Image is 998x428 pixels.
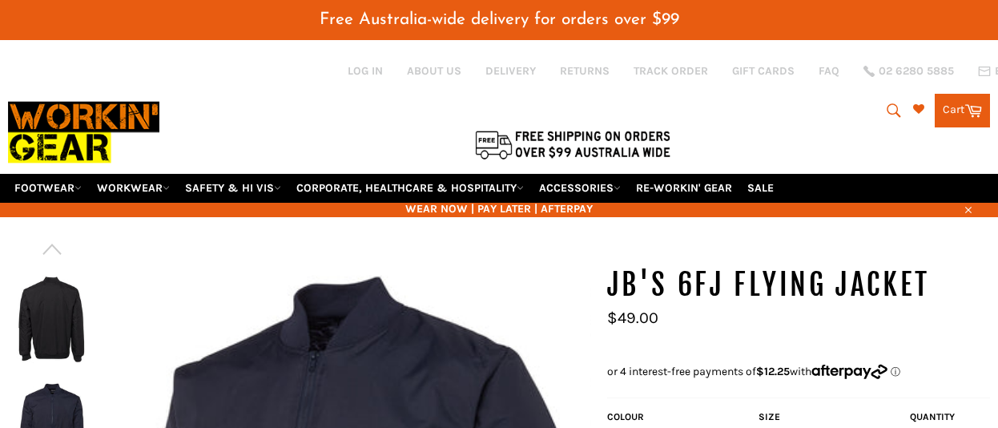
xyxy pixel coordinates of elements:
a: CORPORATE, HEALTHCARE & HOSPITALITY [290,174,530,202]
img: Flat $9.95 shipping Australia wide [473,127,673,161]
a: FAQ [819,63,839,79]
a: Cart [935,94,990,127]
img: JB'S 6FJ Flying Jacket - Workin Gear [16,275,87,363]
a: ABOUT US [407,63,461,79]
span: $49.00 [607,309,658,327]
label: Quantity [910,410,982,424]
span: Free Australia-wide delivery for orders over $99 [320,11,679,28]
a: SALE [741,174,780,202]
span: WEAR NOW | PAY LATER | AFTERPAY [8,201,990,216]
span: 02 6280 5885 [879,66,954,77]
a: RE-WORKIN' GEAR [630,174,738,202]
a: TRACK ORDER [634,63,708,79]
a: ACCESSORIES [533,174,627,202]
h1: JB'S 6FJ Flying Jacket [607,265,990,305]
a: SAFETY & HI VIS [179,174,288,202]
label: Size [759,410,902,424]
img: Workin Gear leaders in Workwear, Safety Boots, PPE, Uniforms. Australia's No.1 in Workwear [8,91,159,173]
a: 02 6280 5885 [863,66,954,77]
label: COLOUR [607,410,751,424]
a: WORKWEAR [91,174,176,202]
a: GIFT CARDS [732,63,795,79]
a: DELIVERY [485,63,536,79]
a: RETURNS [560,63,610,79]
a: FOOTWEAR [8,174,88,202]
a: Log in [348,64,383,78]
